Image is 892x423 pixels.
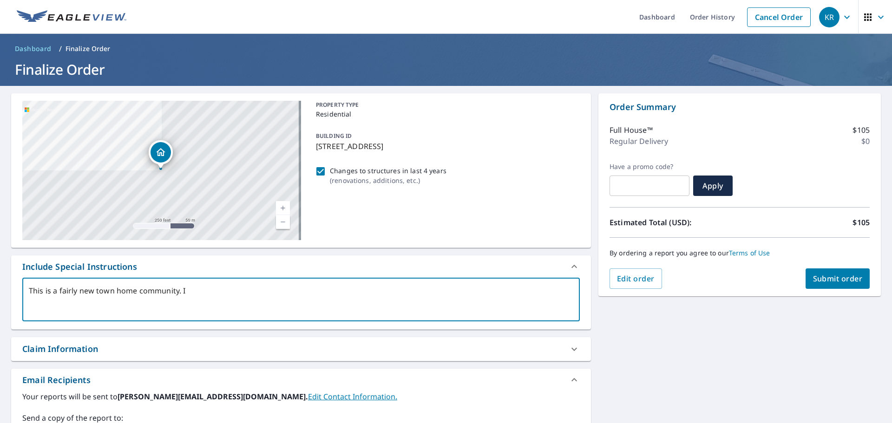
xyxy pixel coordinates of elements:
[316,101,576,109] p: PROPERTY TYPE
[693,176,733,196] button: Apply
[806,268,870,289] button: Submit order
[276,215,290,229] a: Current Level 17, Zoom Out
[11,255,591,278] div: Include Special Instructions
[149,140,173,169] div: Dropped pin, building 1, Residential property, 23 Bibury Way Angier, NC 27501
[316,109,576,119] p: Residential
[11,41,881,56] nav: breadcrumb
[330,166,446,176] p: Changes to structures in last 4 years
[22,343,98,355] div: Claim Information
[17,10,126,24] img: EV Logo
[22,260,137,273] div: Include Special Instructions
[610,124,653,136] p: Full House™
[330,176,446,185] p: ( renovations, additions, etc. )
[59,43,62,54] li: /
[11,60,881,79] h1: Finalize Order
[316,132,352,140] p: BUILDING ID
[118,391,308,402] b: [PERSON_NAME][EMAIL_ADDRESS][DOMAIN_NAME].
[861,136,870,147] p: $0
[610,217,740,228] p: Estimated Total (USD):
[11,369,591,391] div: Email Recipients
[15,44,52,53] span: Dashboard
[308,391,397,402] a: EditContactInfo
[610,249,870,257] p: By ordering a report you agree to our
[66,44,111,53] p: Finalize Order
[701,181,725,191] span: Apply
[853,217,870,228] p: $105
[610,163,689,171] label: Have a promo code?
[22,391,580,402] label: Your reports will be sent to
[617,273,655,284] span: Edit order
[813,273,863,284] span: Submit order
[610,268,662,289] button: Edit order
[747,7,811,27] a: Cancel Order
[610,136,668,147] p: Regular Delivery
[316,141,576,152] p: [STREET_ADDRESS]
[819,7,840,27] div: KR
[853,124,870,136] p: $105
[11,337,591,361] div: Claim Information
[729,248,770,257] a: Terms of Use
[276,201,290,215] a: Current Level 17, Zoom In
[22,374,91,386] div: Email Recipients
[29,286,573,313] textarea: This is a fairly new town home community.
[11,41,55,56] a: Dashboard
[610,101,870,113] p: Order Summary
